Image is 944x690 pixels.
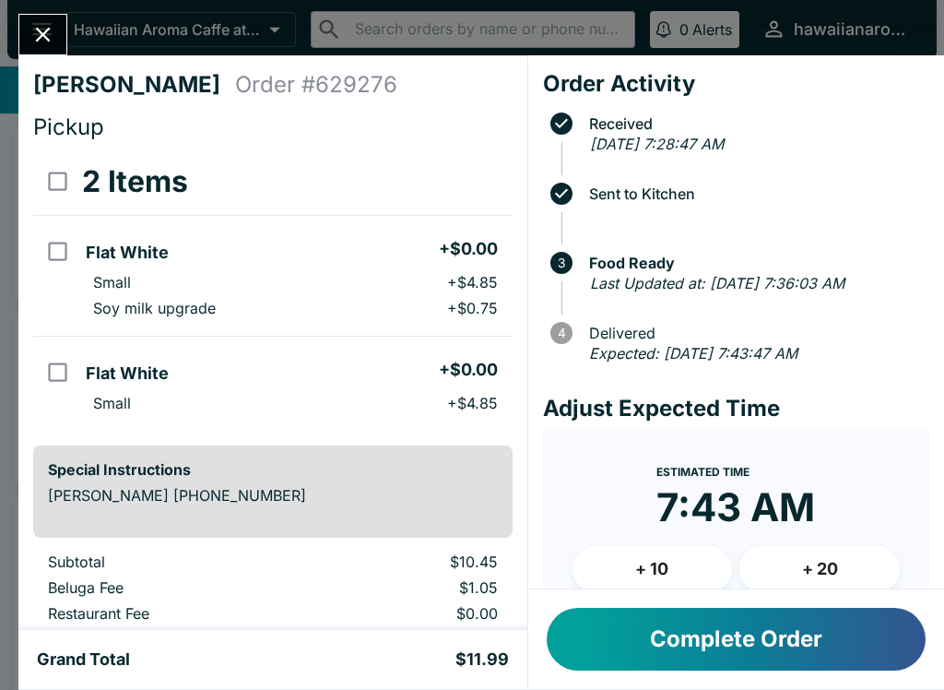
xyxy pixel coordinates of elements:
span: Received [580,115,929,132]
p: + $4.85 [447,273,498,291]
p: $1.05 [321,578,498,597]
p: Soy milk upgrade [93,299,216,317]
h5: Grand Total [37,648,130,671]
p: $10.45 [321,553,498,571]
table: orders table [33,553,513,656]
p: Restaurant Fee [48,604,291,623]
h5: + $0.00 [439,359,498,381]
button: + 20 [739,546,900,592]
time: 7:43 AM [656,483,815,531]
p: Small [93,394,131,412]
h4: Order # 629276 [235,71,397,99]
button: Complete Order [547,608,926,671]
p: Subtotal [48,553,291,571]
h5: + $0.00 [439,238,498,260]
p: Small [93,273,131,291]
em: [DATE] 7:28:47 AM [590,135,724,153]
em: Last Updated at: [DATE] 7:36:03 AM [590,274,844,292]
h5: $11.99 [455,648,509,671]
h5: Flat White [86,242,169,264]
p: $0.00 [321,604,498,623]
table: orders table [33,149,513,431]
button: Close [19,15,66,54]
h4: Adjust Expected Time [543,395,929,422]
em: Expected: [DATE] 7:43:47 AM [589,344,797,363]
h4: [PERSON_NAME] [33,71,235,99]
p: + $0.75 [447,299,498,317]
span: Sent to Kitchen [580,185,929,202]
text: 3 [558,256,565,270]
text: 4 [557,326,565,340]
p: Beluga Fee [48,578,291,597]
h4: Order Activity [543,70,929,98]
span: Pickup [33,113,104,140]
p: [PERSON_NAME] [PHONE_NUMBER] [48,486,498,505]
p: + $4.85 [447,394,498,412]
span: Estimated Time [656,465,749,479]
h6: Special Instructions [48,460,498,479]
span: Food Ready [580,255,929,271]
h3: 2 Items [82,163,188,200]
button: + 10 [572,546,733,592]
h5: Flat White [86,363,169,385]
span: Delivered [580,325,929,341]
